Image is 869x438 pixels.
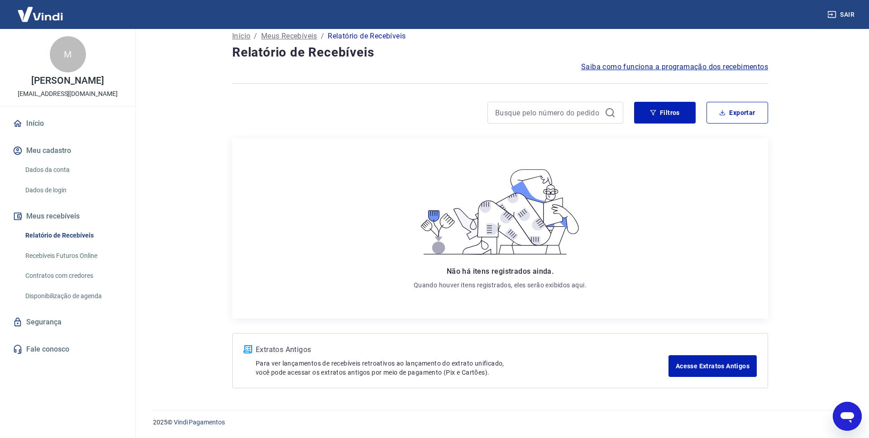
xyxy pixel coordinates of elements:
input: Busque pelo número do pedido [495,106,601,119]
a: Meus Recebíveis [261,31,317,42]
p: Extratos Antigos [256,344,668,355]
a: Início [11,114,124,133]
a: Fale conosco [11,339,124,359]
a: Segurança [11,312,124,332]
button: Meus recebíveis [11,206,124,226]
p: Para ver lançamentos de recebíveis retroativos ao lançamento do extrato unificado, você pode aces... [256,359,668,377]
a: Saiba como funciona a programação dos recebimentos [581,62,768,72]
a: Início [232,31,250,42]
div: M [50,36,86,72]
button: Exportar [707,102,768,124]
h4: Relatório de Recebíveis [232,43,768,62]
p: Relatório de Recebíveis [328,31,406,42]
img: ícone [244,345,252,353]
img: Vindi [11,0,70,28]
a: Recebíveis Futuros Online [22,247,124,265]
a: Relatório de Recebíveis [22,226,124,245]
a: Dados da conta [22,161,124,179]
p: [EMAIL_ADDRESS][DOMAIN_NAME] [18,89,118,99]
a: Dados de login [22,181,124,200]
span: Não há itens registrados ainda. [447,267,554,276]
p: [PERSON_NAME] [31,76,104,86]
p: 2025 © [153,418,847,427]
a: Acesse Extratos Antigos [668,355,757,377]
iframe: Botão para abrir a janela de mensagens [833,402,862,431]
a: Vindi Pagamentos [174,419,225,426]
button: Filtros [634,102,696,124]
button: Sair [826,6,858,23]
button: Meu cadastro [11,141,124,161]
p: / [321,31,324,42]
a: Contratos com credores [22,267,124,285]
p: Quando houver itens registrados, eles serão exibidos aqui. [414,281,587,290]
p: / [254,31,257,42]
a: Disponibilização de agenda [22,287,124,305]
